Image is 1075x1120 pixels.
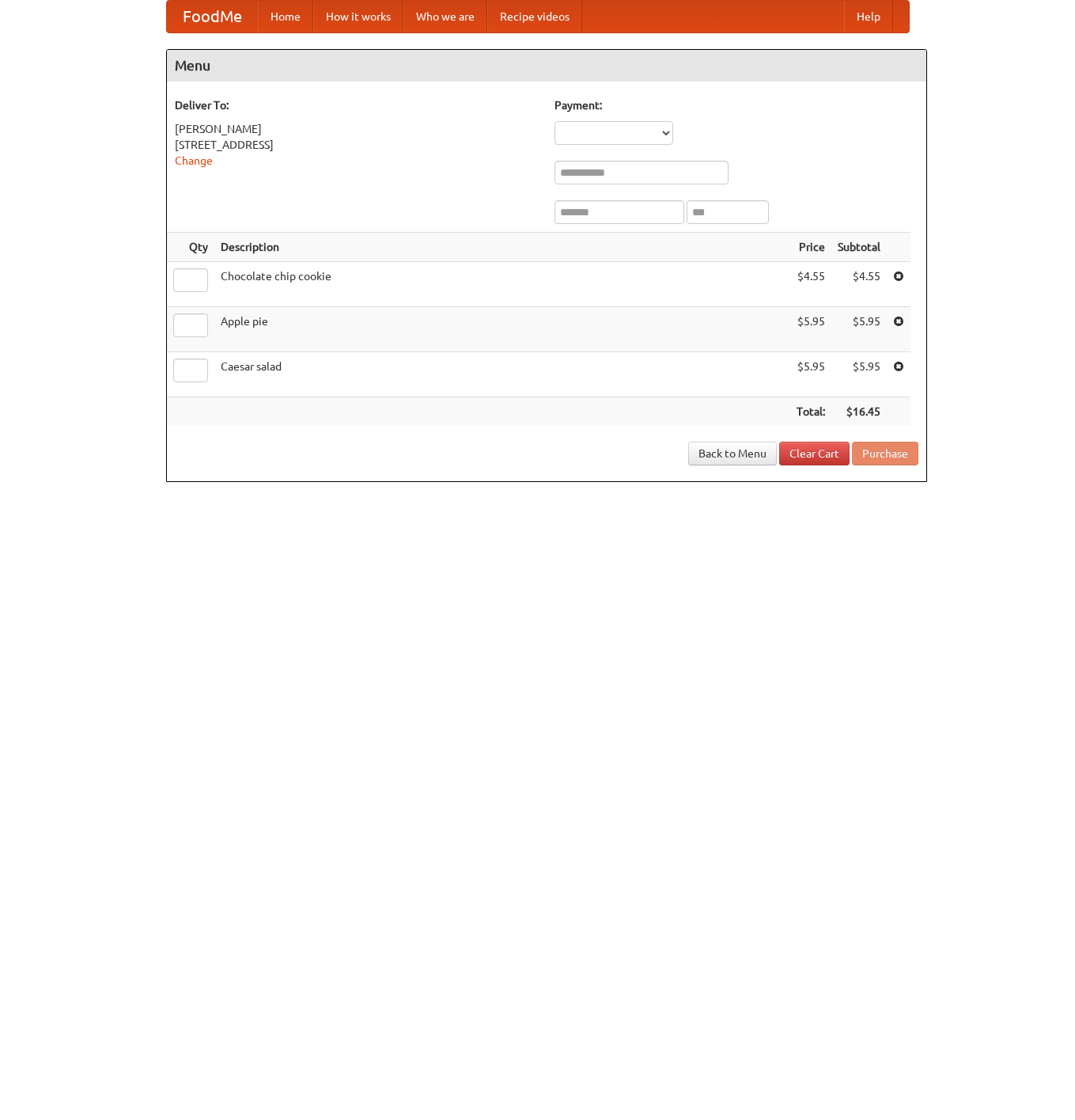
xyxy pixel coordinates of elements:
[487,1,582,32] a: Recipe videos
[167,233,214,262] th: Qty
[175,121,539,137] div: [PERSON_NAME]
[214,352,790,397] td: Caesar salad
[831,307,887,352] td: $5.95
[555,97,918,113] h5: Payment:
[852,442,918,465] button: Purchase
[175,97,539,113] h5: Deliver To:
[831,233,887,262] th: Subtotal
[214,262,790,307] td: Chocolate chip cookie
[403,1,487,32] a: Who we are
[167,1,258,32] a: FoodMe
[831,352,887,397] td: $5.95
[175,154,213,167] a: Change
[167,50,926,82] h4: Menu
[790,233,831,262] th: Price
[831,262,887,307] td: $4.55
[790,307,831,352] td: $5.95
[175,137,539,153] div: [STREET_ADDRESS]
[790,352,831,397] td: $5.95
[790,397,831,427] th: Total:
[831,397,887,427] th: $16.45
[313,1,403,32] a: How it works
[779,442,850,465] a: Clear Cart
[214,233,790,262] th: Description
[214,307,790,352] td: Apple pie
[844,1,893,32] a: Help
[790,262,831,307] td: $4.55
[688,442,777,465] a: Back to Menu
[258,1,313,32] a: Home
